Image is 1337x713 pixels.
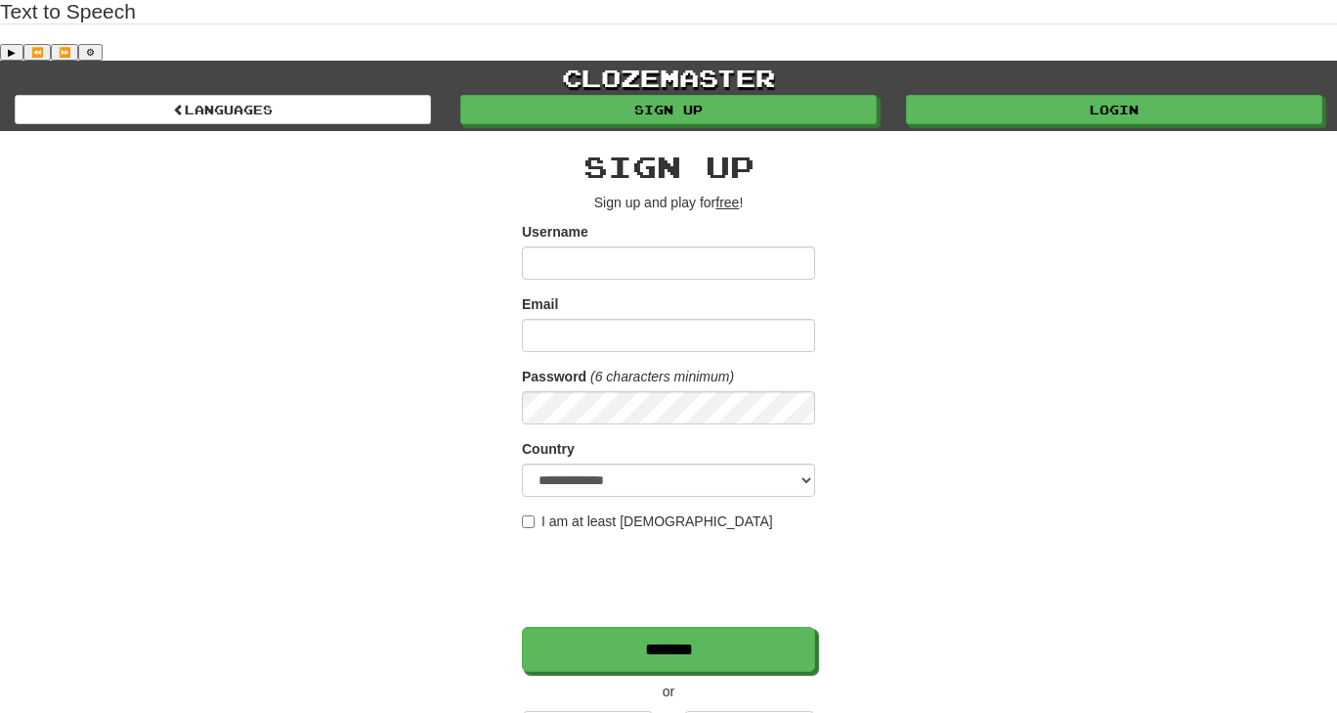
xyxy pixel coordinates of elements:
a: Languages [15,95,431,124]
iframe: reCAPTCHA [522,541,819,617]
button: Settings [78,44,103,61]
h2: Sign up [522,151,815,183]
em: (6 characters minimum) [590,369,734,384]
label: Username [522,222,588,242]
button: Previous [23,44,51,61]
button: Forward [51,44,78,61]
label: Password [522,367,586,386]
a: Login [906,95,1322,124]
input: I am at least [DEMOGRAPHIC_DATA] [522,515,535,528]
a: Sign up [460,95,877,124]
label: Country [522,439,575,459]
u: free [715,195,739,210]
p: Sign up and play for ! [522,193,815,212]
p: or [522,682,815,701]
label: Email [522,294,558,314]
label: I am at least [DEMOGRAPHIC_DATA] [522,512,773,531]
